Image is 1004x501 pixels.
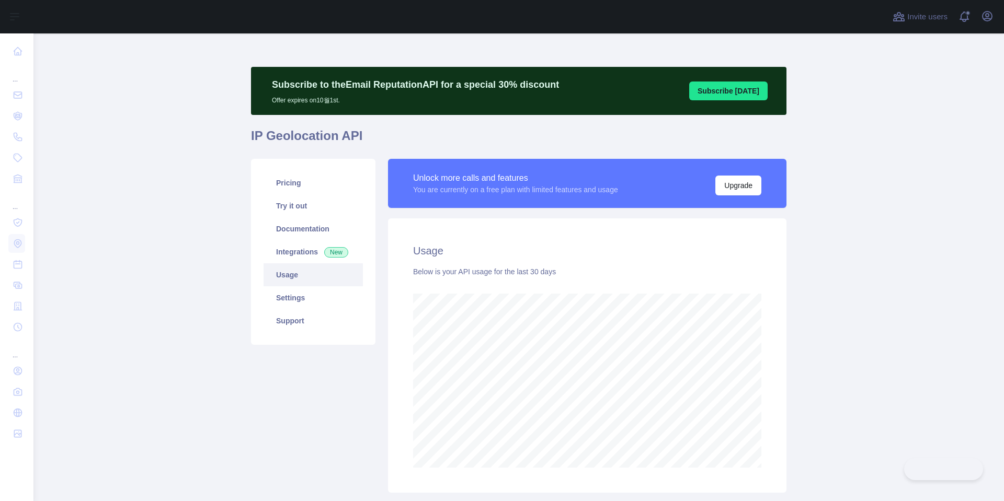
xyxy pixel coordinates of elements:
[715,176,761,195] button: Upgrade
[251,127,786,153] h1: IP Geolocation API
[413,266,761,277] div: Below is your API usage for the last 30 days
[689,81,768,100] button: Subscribe [DATE]
[264,263,363,286] a: Usage
[413,243,761,258] h2: Usage
[264,194,363,217] a: Try it out
[413,184,618,195] div: You are currently on a free plan with limited features and usage
[907,11,948,23] span: Invite users
[264,217,363,240] a: Documentation
[272,77,559,92] p: Subscribe to the Email Reputation API for a special 30 % discount
[264,309,363,332] a: Support
[8,190,25,211] div: ...
[8,63,25,84] div: ...
[891,8,950,25] button: Invite users
[324,247,348,258] span: New
[264,286,363,309] a: Settings
[264,240,363,263] a: Integrations New
[264,171,363,194] a: Pricing
[272,92,559,104] p: Offer expires on 10월 1st.
[904,458,983,480] iframe: Toggle Customer Support
[8,339,25,359] div: ...
[413,172,618,184] div: Unlock more calls and features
